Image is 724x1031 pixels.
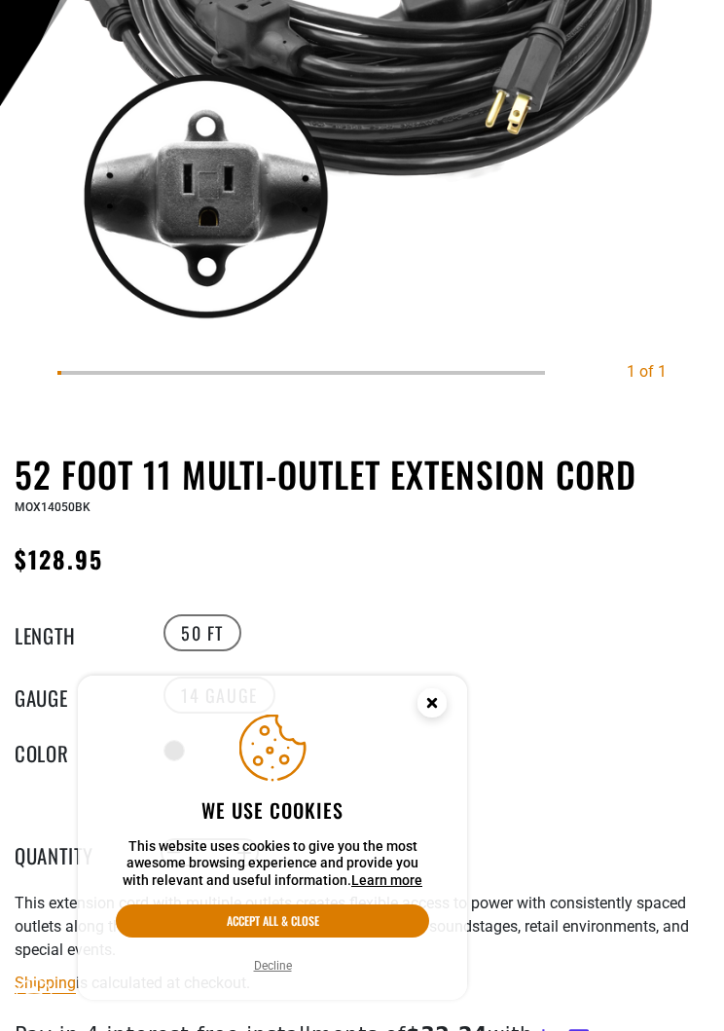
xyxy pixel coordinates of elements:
a: Learn more [351,872,422,888]
h2: We use cookies [116,797,429,823]
label: Quantity [15,840,112,865]
h1: 52 Foot 11 Multi-Outlet Extension Cord [15,454,709,495]
span: MOX14050BK [15,500,90,514]
div: 1 of 1 [627,360,667,384]
legend: Gauge [15,682,112,708]
div: is calculated at checkout. [15,970,709,996]
legend: Length [15,620,112,645]
a: Shipping [15,974,76,992]
span: This extension cord with multiple outlets creates flexible access to power with consistently spac... [15,894,689,959]
aside: Cookie Consent [78,676,467,1001]
button: Accept all & close [116,904,429,938]
legend: Color [15,738,112,763]
span: $128.95 [15,541,104,576]
label: 50 FT [163,614,241,651]
p: This website uses cookies to give you the most awesome browsing experience and provide you with r... [116,838,429,890]
button: Decline [248,956,298,976]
